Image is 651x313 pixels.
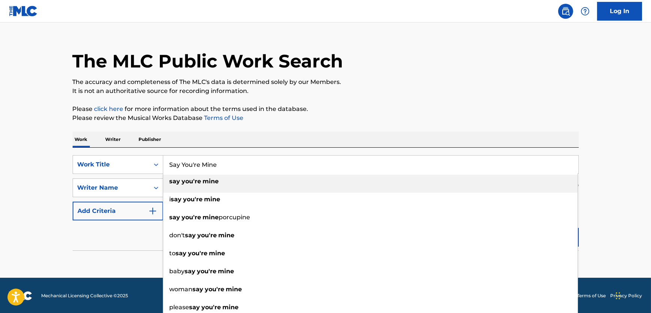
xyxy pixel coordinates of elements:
[170,178,180,185] strong: say
[73,87,579,96] p: It is not an authoritative source for recording information.
[77,183,145,192] div: Writer Name
[103,132,123,147] p: Writer
[203,178,219,185] strong: mine
[561,7,570,16] img: search
[73,132,90,147] p: Work
[197,268,217,275] strong: you're
[616,285,620,307] div: Drag
[203,214,219,221] strong: mine
[170,214,180,221] strong: say
[578,4,593,19] div: Help
[558,4,573,19] a: Public Search
[94,105,124,112] a: click here
[176,250,187,257] strong: say
[223,304,239,311] strong: mine
[185,268,196,275] strong: say
[204,196,220,203] strong: mine
[148,207,157,216] img: 9d2ae6d4665cec9f34b9.svg
[77,160,145,169] div: Work Title
[219,232,235,239] strong: mine
[189,304,200,311] strong: say
[73,155,579,250] form: Search Form
[170,286,193,293] span: woman
[218,268,234,275] strong: mine
[202,304,221,311] strong: you're
[73,78,579,87] p: The accuracy and completeness of The MLC's data is determined solely by our Members.
[73,114,579,123] p: Please review the Musical Works Database
[610,292,642,299] a: Privacy Policy
[9,291,32,300] img: logo
[188,250,208,257] strong: you're
[171,196,182,203] strong: say
[170,250,176,257] span: to
[581,7,590,16] img: help
[41,292,128,299] span: Mechanical Licensing Collective © 2025
[219,214,250,221] span: porcupine
[185,232,196,239] strong: say
[203,114,244,121] a: Terms of Use
[170,268,185,275] span: baby
[597,2,642,21] a: Log In
[209,250,225,257] strong: mine
[170,304,189,311] span: please
[205,286,225,293] strong: you're
[198,232,217,239] strong: you're
[182,214,201,221] strong: you're
[170,232,185,239] span: don't
[73,50,343,72] h1: The MLC Public Work Search
[183,196,203,203] strong: you're
[9,6,38,16] img: MLC Logo
[193,286,204,293] strong: say
[73,105,579,114] p: Please for more information about the terms used in the database.
[614,277,651,313] iframe: Chat Widget
[182,178,201,185] strong: you're
[73,202,163,220] button: Add Criteria
[170,196,171,203] span: i
[226,286,242,293] strong: mine
[137,132,164,147] p: Publisher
